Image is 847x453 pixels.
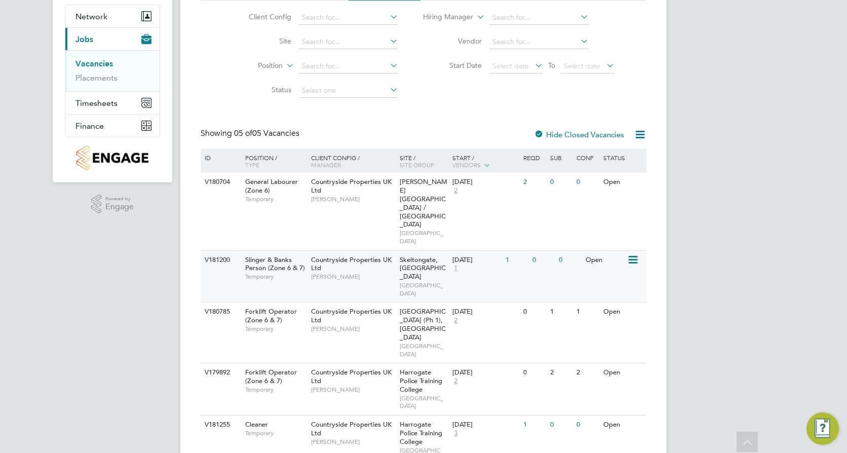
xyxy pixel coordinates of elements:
[452,421,518,429] div: [DATE]
[202,173,238,192] div: V180704
[574,363,600,382] div: 2
[400,281,448,297] span: [GEOGRAPHIC_DATA]
[400,420,442,446] span: Harrogate Police Training College
[75,73,118,83] a: Placements
[452,186,459,195] span: 2
[234,128,252,138] span: 05 of
[75,121,104,131] span: Finance
[76,145,148,170] img: countryside-properties-logo-retina.png
[234,128,299,138] span: 05 Vacancies
[452,368,518,377] div: [DATE]
[548,363,574,382] div: 2
[601,173,645,192] div: Open
[65,115,160,137] button: Finance
[397,149,450,173] div: Site /
[400,255,446,281] span: Skeltongate, [GEOGRAPHIC_DATA]
[245,420,268,429] span: Cleaner
[75,59,113,68] a: Vacancies
[311,438,395,446] span: [PERSON_NAME]
[583,251,627,270] div: Open
[521,416,547,434] div: 1
[245,307,297,324] span: Forklift Operator (Zone 6 & 7)
[521,363,547,382] div: 0
[452,316,459,325] span: 2
[311,161,341,169] span: Manager
[245,177,298,195] span: General Labourer (Zone 6)
[530,251,556,270] div: 0
[202,363,238,382] div: V179892
[311,195,395,203] span: [PERSON_NAME]
[298,59,398,73] input: Search for...
[105,203,134,211] span: Engage
[534,130,624,139] label: Hide Closed Vacancies
[245,325,306,333] span: Temporary
[548,416,574,434] div: 0
[452,256,500,265] div: [DATE]
[574,416,600,434] div: 0
[521,303,547,321] div: 0
[65,145,160,170] a: Go to home page
[400,368,442,394] span: Harrogate Police Training College
[400,229,448,245] span: [GEOGRAPHIC_DATA]
[91,195,134,214] a: Powered byEngage
[423,36,482,46] label: Vendor
[400,177,447,229] span: [PERSON_NAME][GEOGRAPHIC_DATA] / [GEOGRAPHIC_DATA]
[574,173,600,192] div: 0
[400,307,446,342] span: [GEOGRAPHIC_DATA] (Ph 1), [GEOGRAPHIC_DATA]
[548,149,574,166] div: Sub
[224,61,283,71] label: Position
[452,161,481,169] span: Vendors
[400,161,434,169] span: Site Group
[450,149,521,174] div: Start /
[452,264,459,273] span: 1
[201,128,301,139] div: Showing
[233,12,291,21] label: Client Config
[65,28,160,50] button: Jobs
[492,61,529,70] span: Select date
[556,251,583,270] div: 0
[245,195,306,203] span: Temporary
[311,177,392,195] span: Countryside Properties UK Ltd
[311,325,395,333] span: [PERSON_NAME]
[574,303,600,321] div: 1
[452,308,518,316] div: [DATE]
[452,178,518,186] div: [DATE]
[233,85,291,94] label: Status
[311,420,392,437] span: Countryside Properties UK Ltd
[601,149,645,166] div: Status
[806,412,839,445] button: Engage Resource Center
[311,273,395,281] span: [PERSON_NAME]
[311,386,395,394] span: [PERSON_NAME]
[245,255,305,273] span: Slinger & Banks Person (Zone 6 & 7)
[245,368,297,385] span: Forklift Operator (Zone 6 & 7)
[202,416,238,434] div: V181255
[245,273,306,281] span: Temporary
[245,386,306,394] span: Temporary
[400,394,448,410] span: [GEOGRAPHIC_DATA]
[233,36,291,46] label: Site
[489,35,589,49] input: Search for...
[75,34,93,44] span: Jobs
[245,161,259,169] span: Type
[521,173,547,192] div: 2
[245,429,306,437] span: Temporary
[309,149,397,173] div: Client Config /
[423,61,482,70] label: Start Date
[65,50,160,91] div: Jobs
[452,429,459,438] span: 3
[75,12,107,21] span: Network
[601,363,645,382] div: Open
[311,307,392,324] span: Countryside Properties UK Ltd
[574,149,600,166] div: Conf
[601,303,645,321] div: Open
[545,59,558,72] span: To
[202,149,238,166] div: ID
[521,149,547,166] div: Reqd
[452,377,459,386] span: 2
[238,149,309,173] div: Position /
[298,11,398,25] input: Search for...
[202,251,238,270] div: V181200
[202,303,238,321] div: V180785
[65,92,160,114] button: Timesheets
[548,303,574,321] div: 1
